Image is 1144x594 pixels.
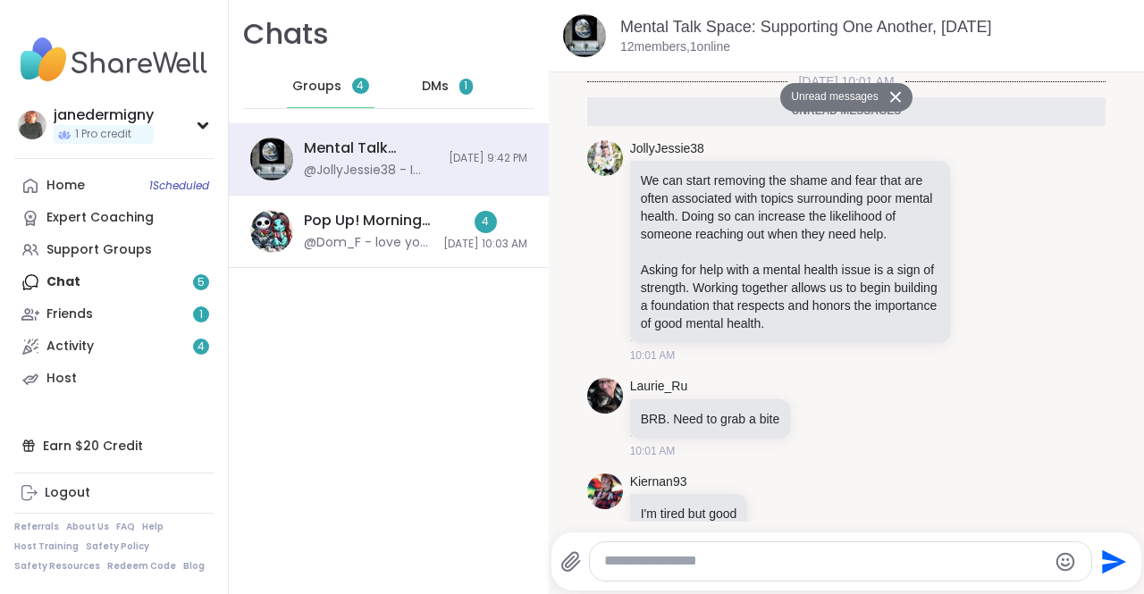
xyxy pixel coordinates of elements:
[587,378,623,414] img: https://sharewell-space-live.sfo3.digitaloceanspaces.com/user-generated/06ea934e-c718-4eb8-9caa-9...
[587,97,1106,126] div: Unread messages
[464,79,467,94] span: 1
[46,209,154,227] div: Expert Coaching
[304,138,438,158] div: Mental Talk Space: Supporting One Another, [DATE]
[250,210,293,253] img: Pop Up! Morning Session!, Oct 13
[620,38,730,56] p: 12 members, 1 online
[14,234,214,266] a: Support Groups
[630,140,704,158] a: JollyJessie38
[630,378,688,396] a: Laurie_Ru
[641,505,737,523] p: I'm tired but good
[86,540,149,553] a: Safety Policy
[630,443,676,459] span: 10:01 AM
[14,29,214,91] img: ShareWell Nav Logo
[604,552,1047,571] textarea: Type your message
[46,177,85,195] div: Home
[66,521,109,533] a: About Us
[14,540,79,553] a: Host Training
[475,211,497,233] div: 4
[587,473,623,509] img: https://sharewell-space-live.sfo3.digitaloceanspaces.com/user-generated/68274720-81bd-44ac-9e43-a...
[14,298,214,330] a: Friends1
[116,521,135,533] a: FAQ
[149,179,209,193] span: 1 Scheduled
[243,14,329,54] h1: Chats
[107,560,176,573] a: Redeem Code
[780,83,883,112] button: Unread messages
[449,151,527,166] span: [DATE] 9:42 PM
[304,211,433,230] div: Pop Up! Morning Session!, [DATE]
[14,363,214,395] a: Host
[46,241,152,259] div: Support Groups
[1055,551,1076,573] button: Emoji picker
[14,521,59,533] a: Referrals
[46,370,77,388] div: Host
[54,105,154,125] div: janedermigny
[630,473,687,491] a: Kiernan93
[422,78,449,96] span: DMs
[199,307,203,322] span: 1
[563,14,606,57] img: Mental Talk Space: Supporting One Another, Oct 13
[587,140,623,176] img: https://sharewell-space-live.sfo3.digitaloceanspaces.com/user-generated/3602621c-eaa5-4082-863a-9...
[14,477,214,509] a: Logout
[292,78,341,96] span: Groups
[14,560,100,573] a: Safety Resources
[641,410,780,428] p: BRB. Need to grab a bite
[46,305,93,323] div: Friends
[45,484,90,502] div: Logout
[641,172,939,243] p: We can start removing the shame and fear that are often associated with topics surrounding poor m...
[304,234,433,252] div: @Dom_F - love you too hun!
[787,72,904,90] span: [DATE] 10:01 AM
[183,560,205,573] a: Blog
[357,79,364,94] span: 4
[250,138,293,180] img: Mental Talk Space: Supporting One Another, Oct 13
[630,347,676,364] span: 10:01 AM
[641,261,939,332] p: Asking for help with a mental health issue is a sign of strength. Working together allows us to b...
[14,202,214,234] a: Expert Coaching
[75,127,131,142] span: 1 Pro credit
[18,111,46,139] img: janedermigny
[14,330,214,363] a: Activity4
[142,521,164,533] a: Help
[14,170,214,202] a: Home1Scheduled
[46,338,94,356] div: Activity
[1092,541,1132,581] button: Send
[304,162,438,180] div: @JollyJessie38 - I have sessions for anyone that need them [DATE] and [DATE] almost all day and t...
[198,339,205,355] span: 4
[14,430,214,462] div: Earn $20 Credit
[620,18,992,36] a: Mental Talk Space: Supporting One Another, [DATE]
[443,237,527,252] span: [DATE] 10:03 AM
